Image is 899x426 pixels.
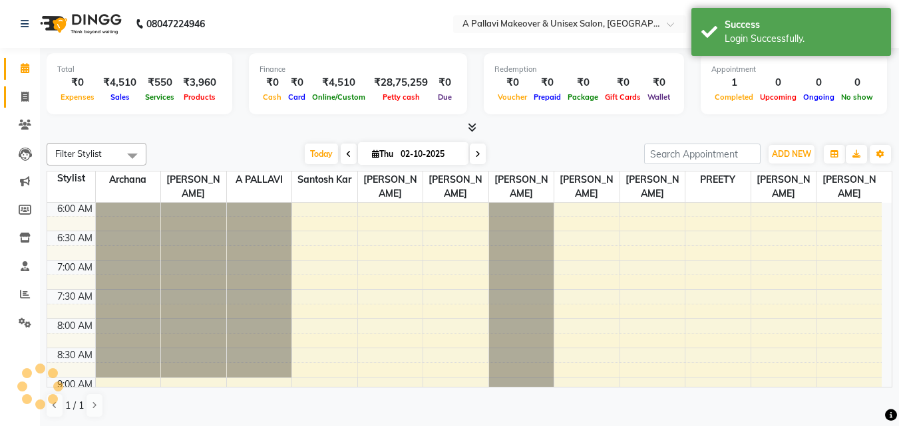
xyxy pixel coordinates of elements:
[55,261,95,274] div: 7:00 AM
[494,64,673,75] div: Redemption
[292,171,357,188] span: santosh kar
[620,171,685,202] span: [PERSON_NAME]
[358,171,423,202] span: [PERSON_NAME]
[285,75,309,90] div: ₹0
[98,75,142,90] div: ₹4,510
[369,75,433,90] div: ₹28,75,259
[55,348,95,362] div: 8:30 AM
[751,171,816,202] span: [PERSON_NAME]
[816,171,882,202] span: [PERSON_NAME]
[146,5,205,43] b: 08047224946
[65,399,84,413] span: 1 / 1
[564,75,602,90] div: ₹0
[838,75,876,90] div: 0
[55,148,102,159] span: Filter Stylist
[530,92,564,102] span: Prepaid
[142,92,178,102] span: Services
[55,319,95,333] div: 8:00 AM
[800,92,838,102] span: Ongoing
[564,92,602,102] span: Package
[379,92,423,102] span: Petty cash
[711,64,876,75] div: Appointment
[838,92,876,102] span: No show
[530,75,564,90] div: ₹0
[309,92,369,102] span: Online/Custom
[309,75,369,90] div: ₹4,510
[494,92,530,102] span: Voucher
[423,171,488,202] span: [PERSON_NAME]
[260,64,456,75] div: Finance
[55,231,95,245] div: 6:30 AM
[489,171,554,202] span: [PERSON_NAME]
[435,92,455,102] span: Due
[757,75,800,90] div: 0
[800,75,838,90] div: 0
[644,144,761,164] input: Search Appointment
[644,92,673,102] span: Wallet
[178,75,222,90] div: ₹3,960
[685,171,751,188] span: PREETY
[180,92,219,102] span: Products
[602,92,644,102] span: Gift Cards
[227,171,292,188] span: A PALLAVI
[57,64,222,75] div: Total
[57,92,98,102] span: Expenses
[494,75,530,90] div: ₹0
[602,75,644,90] div: ₹0
[34,5,125,43] img: logo
[47,171,95,185] div: Stylist
[57,75,98,90] div: ₹0
[369,149,397,159] span: Thu
[769,145,814,163] button: ADD NEW
[725,18,881,32] div: Success
[772,149,811,159] span: ADD NEW
[260,92,285,102] span: Cash
[433,75,456,90] div: ₹0
[554,171,620,202] span: [PERSON_NAME]
[55,290,95,304] div: 7:30 AM
[725,32,881,46] div: Login Successfully.
[161,171,226,202] span: [PERSON_NAME]
[397,144,463,164] input: 2025-10-02
[96,171,161,188] span: Archana
[644,75,673,90] div: ₹0
[711,75,757,90] div: 1
[107,92,133,102] span: Sales
[757,92,800,102] span: Upcoming
[55,202,95,216] div: 6:00 AM
[711,92,757,102] span: Completed
[285,92,309,102] span: Card
[260,75,285,90] div: ₹0
[142,75,178,90] div: ₹550
[55,377,95,391] div: 9:00 AM
[305,144,338,164] span: Today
